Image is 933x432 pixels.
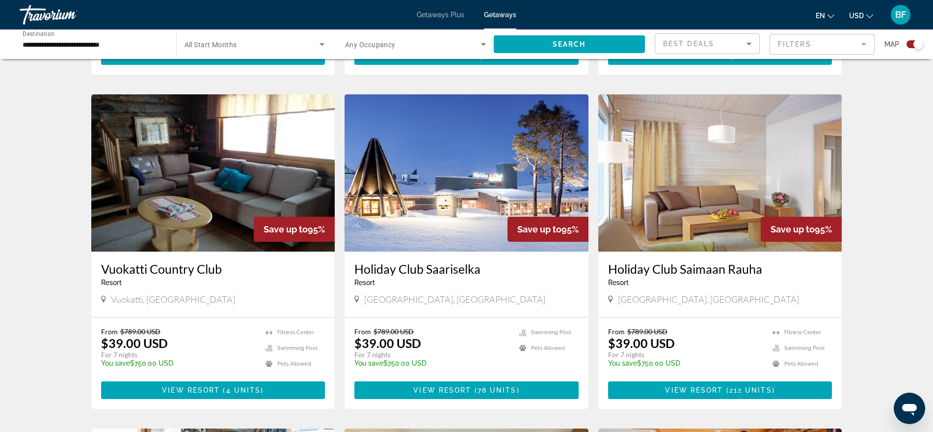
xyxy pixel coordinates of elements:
div: 95% [761,217,842,242]
button: View Resort(78 units) [354,381,579,399]
span: Save up to [771,224,815,234]
p: $39.00 USD [101,336,168,350]
span: Pets Allowed [531,345,565,351]
p: $750.00 USD [608,359,763,367]
span: You save [101,359,130,367]
span: Best Deals [663,40,714,48]
span: Destination [23,30,54,37]
p: For 7 nights [101,350,256,359]
span: Swimming Pool [277,345,318,351]
span: Vuokatti, [GEOGRAPHIC_DATA] [111,294,235,305]
span: ( ) [220,386,264,394]
span: Pets Allowed [784,361,818,367]
span: [GEOGRAPHIC_DATA], [GEOGRAPHIC_DATA] [618,294,799,305]
span: Map [884,37,899,51]
a: Holiday Club Saimaan Rauha [608,261,832,276]
span: BF [895,10,906,20]
span: Resort [101,279,122,287]
span: All Start Months [185,41,237,49]
p: For 7 nights [354,350,509,359]
span: ( ) [723,386,775,394]
p: $39.00 USD [354,336,421,350]
a: Getaways [484,11,516,19]
span: Swimming Pool [531,329,571,336]
a: Vuokatti Country Club [101,261,325,276]
p: For 7 nights [608,350,763,359]
span: Swimming Pool [784,345,825,351]
p: $750.00 USD [101,359,256,367]
span: From [354,327,371,336]
button: User Menu [888,4,913,25]
button: View Resort(50 units) [608,47,832,65]
a: Travorium [20,2,118,28]
div: 95% [254,217,335,242]
span: USD [849,12,864,20]
span: [GEOGRAPHIC_DATA], [GEOGRAPHIC_DATA] [364,294,545,305]
span: You save [354,359,383,367]
iframe: Button to launch messaging window [894,393,925,424]
span: 4 units [226,386,261,394]
button: Search [494,35,645,53]
button: View Resort(212 units) [608,381,832,399]
span: From [608,327,625,336]
mat-select: Sort by [663,38,751,50]
span: View Resort [665,386,723,394]
span: Fitness Center [277,329,314,336]
a: Getaways Plus [417,11,464,19]
span: 212 units [729,386,772,394]
span: 78 units [478,386,517,394]
button: View Resort(468 units) [101,47,325,65]
span: Search [553,40,586,48]
span: From [101,327,118,336]
span: ( ) [471,386,519,394]
img: 3215I01X.jpg [91,94,335,252]
img: C642I01X.jpg [598,94,842,252]
div: 95% [507,217,588,242]
span: Fitness Center [784,329,821,336]
span: View Resort [162,386,220,394]
span: View Resort [413,386,471,394]
span: Any Occupancy [345,41,396,49]
button: Change language [816,8,834,23]
p: $39.00 USD [608,336,675,350]
span: $789.00 USD [627,327,667,336]
span: Resort [608,279,629,287]
a: Holiday Club Saariselka [354,261,579,276]
span: $789.00 USD [120,327,160,336]
p: $750.00 USD [354,359,509,367]
span: Pets Allowed [277,361,311,367]
button: Change currency [849,8,873,23]
button: Filter [770,33,875,55]
img: 3553E01X.jpg [345,94,588,252]
span: $789.00 USD [373,327,414,336]
span: You save [608,359,637,367]
span: Save up to [517,224,561,234]
span: en [816,12,825,20]
span: Resort [354,279,375,287]
button: View Resort(150 units) [354,47,579,65]
span: Save up to [264,224,308,234]
button: View Resort(4 units) [101,381,325,399]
